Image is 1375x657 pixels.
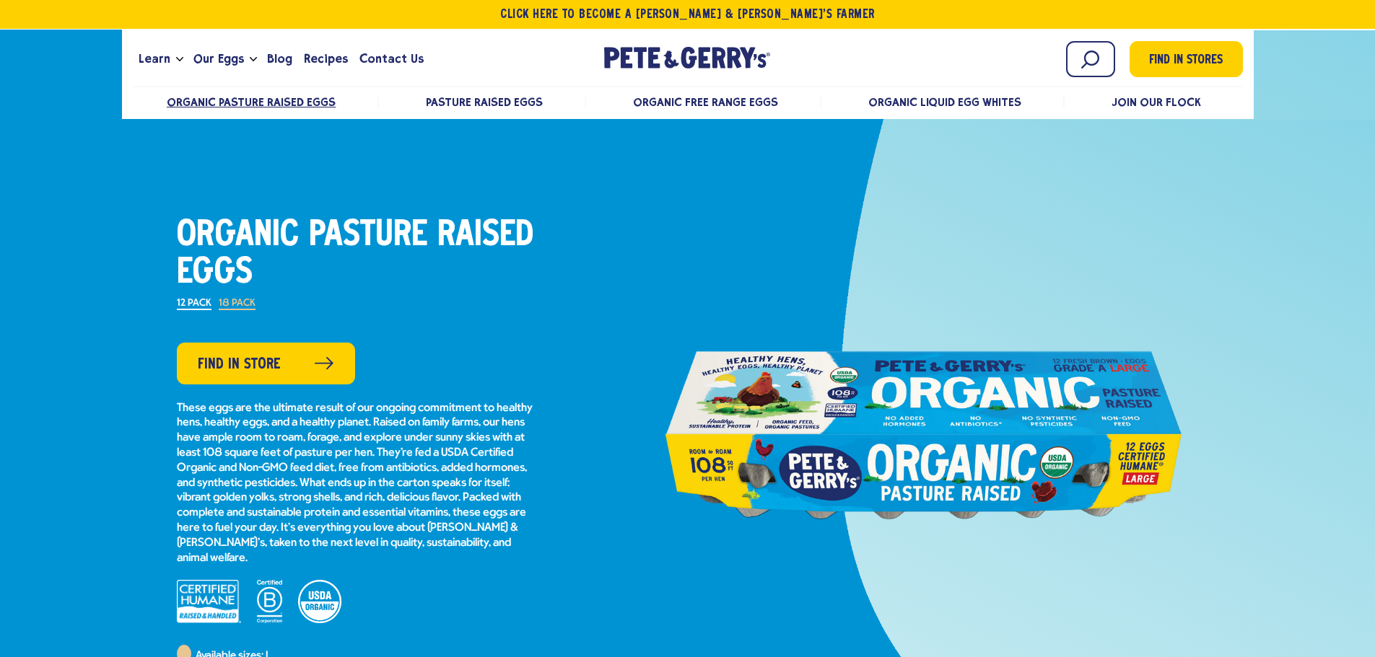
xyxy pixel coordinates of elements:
[426,95,543,109] a: Pasture Raised Eggs
[354,40,429,79] a: Contact Us
[633,95,778,109] a: Organic Free Range Eggs
[188,40,250,79] a: Our Eggs
[167,95,336,109] a: Organic Pasture Raised Eggs
[177,401,538,566] p: These eggs are the ultimate result of our ongoing commitment to healthy hens, healthy eggs, and a...
[298,40,354,79] a: Recipes
[133,86,1243,117] nav: desktop product menu
[177,343,355,384] a: Find in Store
[267,50,292,68] span: Blog
[193,50,244,68] span: Our Eggs
[868,95,1022,109] a: Organic Liquid Egg Whites
[1149,51,1223,71] span: Find in Stores
[261,40,298,79] a: Blog
[139,50,170,68] span: Learn
[176,57,183,62] button: Open the dropdown menu for Learn
[250,57,257,62] button: Open the dropdown menu for Our Eggs
[133,40,176,79] a: Learn
[198,353,281,376] span: Find in Store
[177,299,211,310] label: 12 Pack
[359,50,424,68] span: Contact Us
[1066,41,1115,77] input: Search
[1130,41,1243,77] a: Find in Stores
[304,50,348,68] span: Recipes
[1112,95,1201,109] a: Join Our Flock
[177,217,538,292] h1: Organic Pasture Raised Eggs
[219,299,256,310] label: 18 Pack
